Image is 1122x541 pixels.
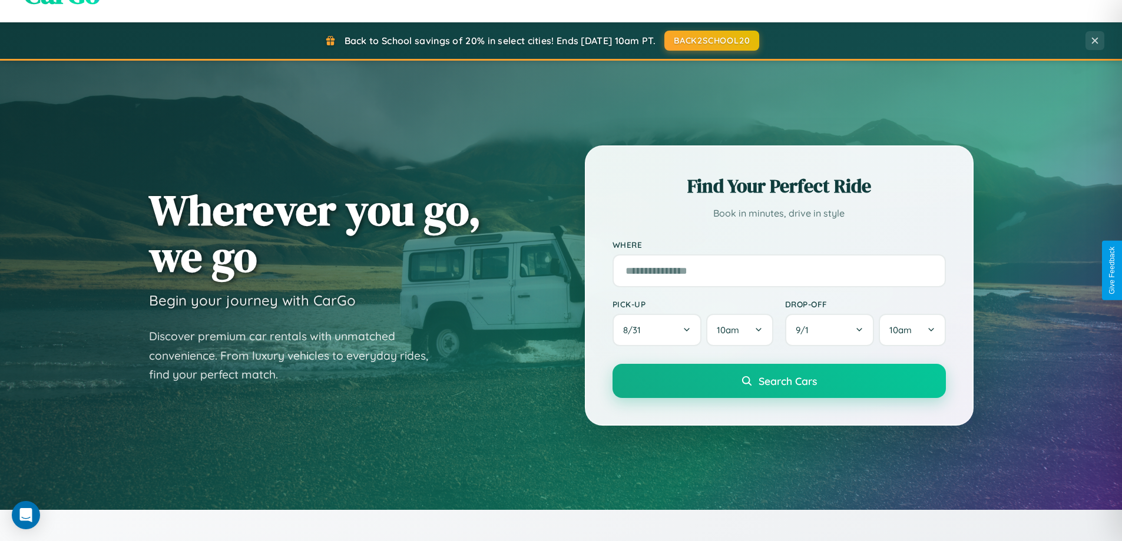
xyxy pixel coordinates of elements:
div: Give Feedback [1108,247,1116,294]
button: 10am [879,314,945,346]
span: 10am [889,324,912,336]
h2: Find Your Perfect Ride [613,173,946,199]
div: Open Intercom Messenger [12,501,40,529]
span: Back to School savings of 20% in select cities! Ends [DATE] 10am PT. [345,35,656,47]
span: 9 / 1 [796,324,815,336]
p: Book in minutes, drive in style [613,205,946,222]
h3: Begin your journey with CarGo [149,291,356,309]
button: 8/31 [613,314,702,346]
label: Drop-off [785,299,946,309]
button: 9/1 [785,314,875,346]
label: Where [613,240,946,250]
button: 10am [706,314,773,346]
span: 8 / 31 [623,324,647,336]
span: Search Cars [759,374,817,387]
label: Pick-up [613,299,773,309]
p: Discover premium car rentals with unmatched convenience. From luxury vehicles to everyday rides, ... [149,327,443,384]
button: BACK2SCHOOL20 [664,31,759,51]
button: Search Cars [613,364,946,398]
span: 10am [717,324,739,336]
h1: Wherever you go, we go [149,187,481,280]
